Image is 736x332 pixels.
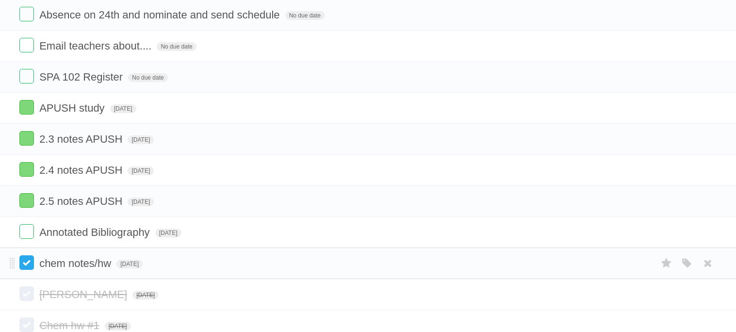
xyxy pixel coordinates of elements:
[19,162,34,177] label: Done
[39,71,125,83] span: SPA 102 Register
[657,255,676,271] label: Star task
[19,286,34,301] label: Done
[155,229,181,237] span: [DATE]
[19,224,34,239] label: Done
[19,100,34,115] label: Done
[128,198,154,206] span: [DATE]
[128,166,154,175] span: [DATE]
[19,317,34,332] label: Done
[128,135,154,144] span: [DATE]
[19,7,34,21] label: Done
[39,195,125,207] span: 2.5 notes APUSH
[39,319,102,332] span: Chem hw #1
[39,288,130,300] span: [PERSON_NAME]
[39,257,114,269] span: chem notes/hw
[39,133,125,145] span: 2.3 notes APUSH
[19,131,34,146] label: Done
[39,9,282,21] span: Absence on 24th and nominate and send schedule
[19,69,34,83] label: Done
[285,11,325,20] span: No due date
[39,226,152,238] span: Annotated Bibliography
[39,102,107,114] span: APUSH study
[157,42,196,51] span: No due date
[19,193,34,208] label: Done
[105,322,131,331] span: [DATE]
[110,104,136,113] span: [DATE]
[19,255,34,270] label: Done
[132,291,159,299] span: [DATE]
[128,73,167,82] span: No due date
[116,260,143,268] span: [DATE]
[39,164,125,176] span: 2.4 notes APUSH
[39,40,154,52] span: Email teachers about....
[19,38,34,52] label: Done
